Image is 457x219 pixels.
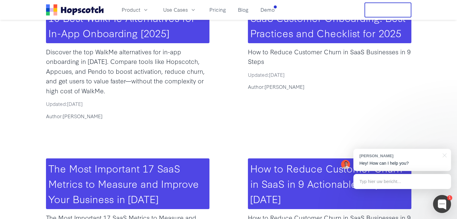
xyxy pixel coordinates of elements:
[248,71,411,79] div: Updated:
[359,160,445,166] p: Hey! How can I help you?
[207,5,228,15] a: Pricing
[236,5,251,15] a: Blog
[269,71,285,78] time: [DATE]
[248,47,411,66] p: How to Reduce Customer Churn in SaaS Businesses in 9 Steps
[248,83,411,91] div: Author: [PERSON_NAME]
[46,47,209,96] p: Discover the top WalkMe alternatives for in-app onboarding in [DATE]. Compare tools like Hopscotc...
[46,112,209,120] div: Author: [PERSON_NAME]
[122,6,140,13] span: Product
[364,2,411,17] button: Free Trial
[48,10,195,40] a: 10 Best WalkMe Alternatives for In-App Onboarding [2025]
[447,195,452,200] div: 1
[118,5,152,15] button: Product
[163,6,188,13] span: Use Cases
[160,5,200,15] button: Use Cases
[48,161,199,206] a: The Most Important 17 SaaS Metrics to Measure and Improve Your Business in [DATE]
[359,153,439,159] div: [PERSON_NAME]
[353,174,451,189] div: Typ hier uw bericht...
[46,100,209,108] div: Updated:
[258,5,277,15] a: Demo
[67,100,83,107] time: [DATE]
[341,160,350,169] img: Mark Spera
[250,10,406,40] a: SaaS Customer Onboarding: Best Practices and Checklist for 2025
[250,161,402,206] a: How to Reduce Customer Churn in SaaS in 9 Actionable Steps in [DATE]
[46,4,104,16] a: Home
